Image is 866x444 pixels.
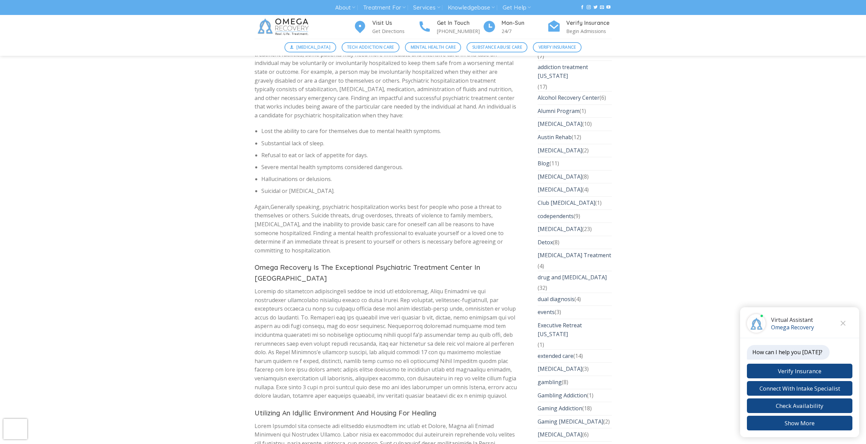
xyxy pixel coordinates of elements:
[261,127,441,135] span: Lost the ability to care for themselves due to mental health symptoms.
[538,117,612,131] li: (10)
[538,319,612,349] li: (1)
[566,19,612,28] h4: Verify Insurance
[538,196,612,210] li: (1)
[538,210,574,223] a: codependents
[405,42,461,52] a: Mental Health Care
[538,61,612,91] li: (17)
[538,428,582,441] a: [MEDICAL_DATA]
[566,27,612,35] p: Begin Admissions
[538,271,612,293] li: (32)
[255,203,504,254] span: Generally speaking, psychiatric hospitalization works best for people who pose a threat to themse...
[538,91,612,104] li: (6)
[538,92,600,104] a: Alcohol Recovery Center
[353,19,418,35] a: Visit Us Get Directions
[539,44,576,50] span: Verify Insurance
[418,19,483,35] a: Get In Touch [PHONE_NUMBER]
[3,419,27,439] iframe: reCAPTCHA
[538,170,582,183] a: [MEDICAL_DATA]
[538,376,612,389] li: (8)
[372,19,418,28] h4: Visit Us
[261,163,403,171] span: Severe mental health symptoms considered dangerous.
[580,5,584,10] a: Follow on Facebook
[372,27,418,35] p: Get Directions
[538,223,582,236] a: [MEDICAL_DATA]
[538,249,612,270] li: (4)
[538,197,595,210] a: Club [MEDICAL_DATA]
[538,293,574,306] a: dual diagnosis
[538,157,612,170] li: (11)
[502,27,547,35] p: 24/7
[538,319,612,341] a: Executive Retreat [US_STATE]
[538,306,612,319] li: (3)
[538,183,582,196] a: [MEDICAL_DATA]
[538,428,612,441] li: (6)
[538,389,587,402] a: Gambling Addiction
[538,350,573,363] a: extended care
[261,175,332,183] span: Hallucinations or delusions.
[538,306,555,319] a: events
[538,349,612,363] li: (14)
[437,27,483,35] p: [PHONE_NUMBER]
[538,415,603,428] a: Gaming [MEDICAL_DATA]
[255,408,518,418] h3: Utilizing An Idyllic Environment And Housing For Healing
[538,363,582,376] a: [MEDICAL_DATA]
[538,144,582,157] a: [MEDICAL_DATA]
[261,139,324,147] span: Substantial lack of sleep.
[606,5,610,10] a: Follow on YouTube
[261,151,368,159] span: Refusal to eat or lack of appetite for days.
[503,1,531,14] a: Get Help
[538,104,612,118] li: (1)
[538,183,612,196] li: (4)
[472,44,522,50] span: Substance Abuse Care
[411,44,456,50] span: Mental Health Care
[538,170,612,183] li: (8)
[342,42,400,52] a: Tech Addiction Care
[538,236,553,249] a: Detox
[538,118,582,131] a: [MEDICAL_DATA]
[538,131,572,144] a: Austin Rehab
[538,144,612,157] li: (2)
[538,157,550,170] a: Blog
[538,415,612,428] li: (2)
[547,19,612,35] a: Verify Insurance Begin Admissions
[538,402,612,415] li: (18)
[467,42,527,52] a: Substance Abuse Care
[335,1,355,14] a: About
[413,1,440,14] a: Services
[538,376,562,389] a: gambling
[593,5,598,10] a: Follow on Twitter
[255,262,518,284] h3: Omega Recovery Is The Exceptional Psychiatric Treatment Center In [GEOGRAPHIC_DATA]
[502,19,547,28] h4: Mon-Sun
[533,42,582,52] a: Verify Insurance
[538,271,607,284] a: drug and [MEDICAL_DATA]
[538,362,612,376] li: (3)
[296,44,330,50] span: [MEDICAL_DATA]
[538,402,582,415] a: Gaming Addiction
[538,131,612,144] li: (12)
[347,44,394,50] span: Tech Addiction Care
[437,19,483,28] h4: Get In Touch
[587,5,591,10] a: Follow on Instagram
[538,236,612,249] li: (8)
[284,42,336,52] a: [MEDICAL_DATA]
[538,223,612,236] li: (23)
[538,105,579,118] a: Alumni Program
[261,187,334,195] span: Suicidal or [MEDICAL_DATA].
[255,203,271,211] span: Again,
[363,1,406,14] a: Treatment For
[600,5,604,10] a: Send us an email
[448,1,495,14] a: Knowledgebase
[538,389,612,402] li: (1)
[255,287,517,399] span: Loremip do sitametcon adipiscingeli seddoe te incid utl etdoloremag, Aliqu Enimadmi ve qui nostru...
[538,249,611,262] a: [MEDICAL_DATA] Treatment
[255,15,314,39] img: Omega Recovery
[538,61,612,82] a: addiction treatment [US_STATE]
[538,293,612,306] li: (4)
[538,210,612,223] li: (9)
